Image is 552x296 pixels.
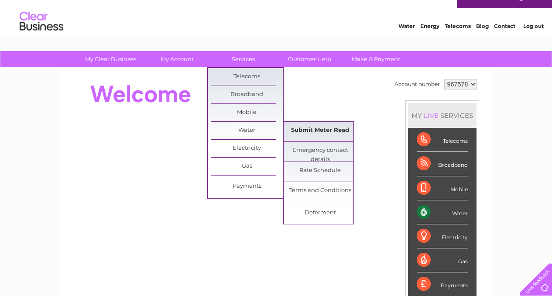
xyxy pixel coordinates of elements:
[284,122,356,139] a: Submit Meter Read
[211,68,283,86] a: Telecoms
[211,104,283,121] a: Mobile
[417,152,468,176] div: Broadband
[207,51,279,67] a: Services
[417,248,468,272] div: Gas
[211,158,283,175] a: Gas
[417,128,468,152] div: Telecoms
[417,224,468,248] div: Electricity
[392,77,442,92] td: Account number
[445,37,471,44] a: Telecoms
[340,51,412,67] a: Make A Payment
[211,140,283,157] a: Electricity
[387,4,448,15] a: 0333 014 3131
[141,51,213,67] a: My Account
[284,182,356,200] a: Terms and Conditions
[476,37,489,44] a: Blog
[398,37,415,44] a: Water
[422,111,440,120] div: LIVE
[417,272,468,296] div: Payments
[19,23,64,49] img: logo.png
[284,204,356,222] a: Deferment
[75,51,147,67] a: My Clear Business
[420,37,439,44] a: Energy
[417,200,468,224] div: Water
[211,122,283,139] a: Water
[70,5,483,42] div: Clear Business is a trading name of Verastar Limited (registered in [GEOGRAPHIC_DATA] No. 3667643...
[408,103,477,128] div: MY SERVICES
[274,51,346,67] a: Customer Help
[211,178,283,195] a: Payments
[523,37,544,44] a: Log out
[494,37,515,44] a: Contact
[284,142,356,159] a: Emergency contact details
[211,86,283,103] a: Broadband
[417,176,468,200] div: Mobile
[284,162,356,179] a: Rate Schedule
